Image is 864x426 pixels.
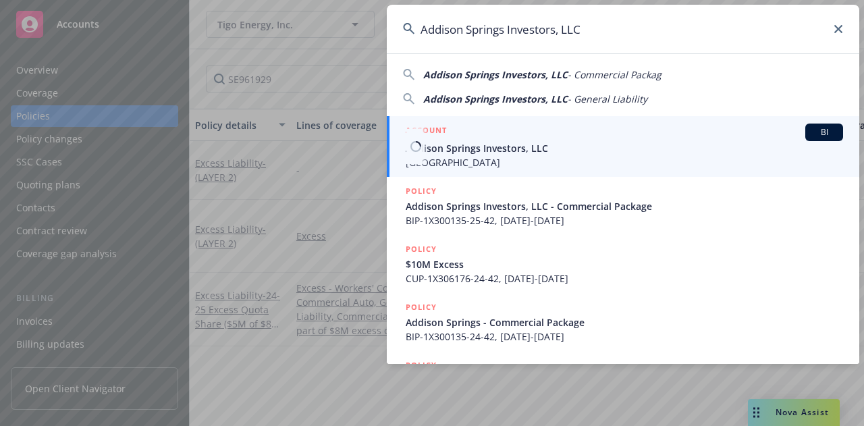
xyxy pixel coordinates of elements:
[406,124,447,140] h5: ACCOUNT
[811,126,838,138] span: BI
[406,315,843,329] span: Addison Springs - Commercial Package
[387,235,859,293] a: POLICY$10M ExcessCUP-1X306176-24-42, [DATE]-[DATE]
[387,116,859,177] a: ACCOUNTBIAddison Springs Investors, LLC[GEOGRAPHIC_DATA]
[406,199,843,213] span: Addison Springs Investors, LLC - Commercial Package
[568,68,661,81] span: - Commercial Packag
[387,351,859,409] a: POLICY
[406,358,437,372] h5: POLICY
[406,329,843,344] span: BIP-1X300135-24-42, [DATE]-[DATE]
[387,293,859,351] a: POLICYAddison Springs - Commercial PackageBIP-1X300135-24-42, [DATE]-[DATE]
[423,92,568,105] span: Addison Springs Investors, LLC
[387,5,859,53] input: Search...
[406,300,437,314] h5: POLICY
[406,184,437,198] h5: POLICY
[406,242,437,256] h5: POLICY
[406,271,843,286] span: CUP-1X306176-24-42, [DATE]-[DATE]
[423,68,568,81] span: Addison Springs Investors, LLC
[406,141,843,155] span: Addison Springs Investors, LLC
[568,92,647,105] span: - General Liability
[387,177,859,235] a: POLICYAddison Springs Investors, LLC - Commercial PackageBIP-1X300135-25-42, [DATE]-[DATE]
[406,213,843,228] span: BIP-1X300135-25-42, [DATE]-[DATE]
[406,155,843,169] span: [GEOGRAPHIC_DATA]
[406,257,843,271] span: $10M Excess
